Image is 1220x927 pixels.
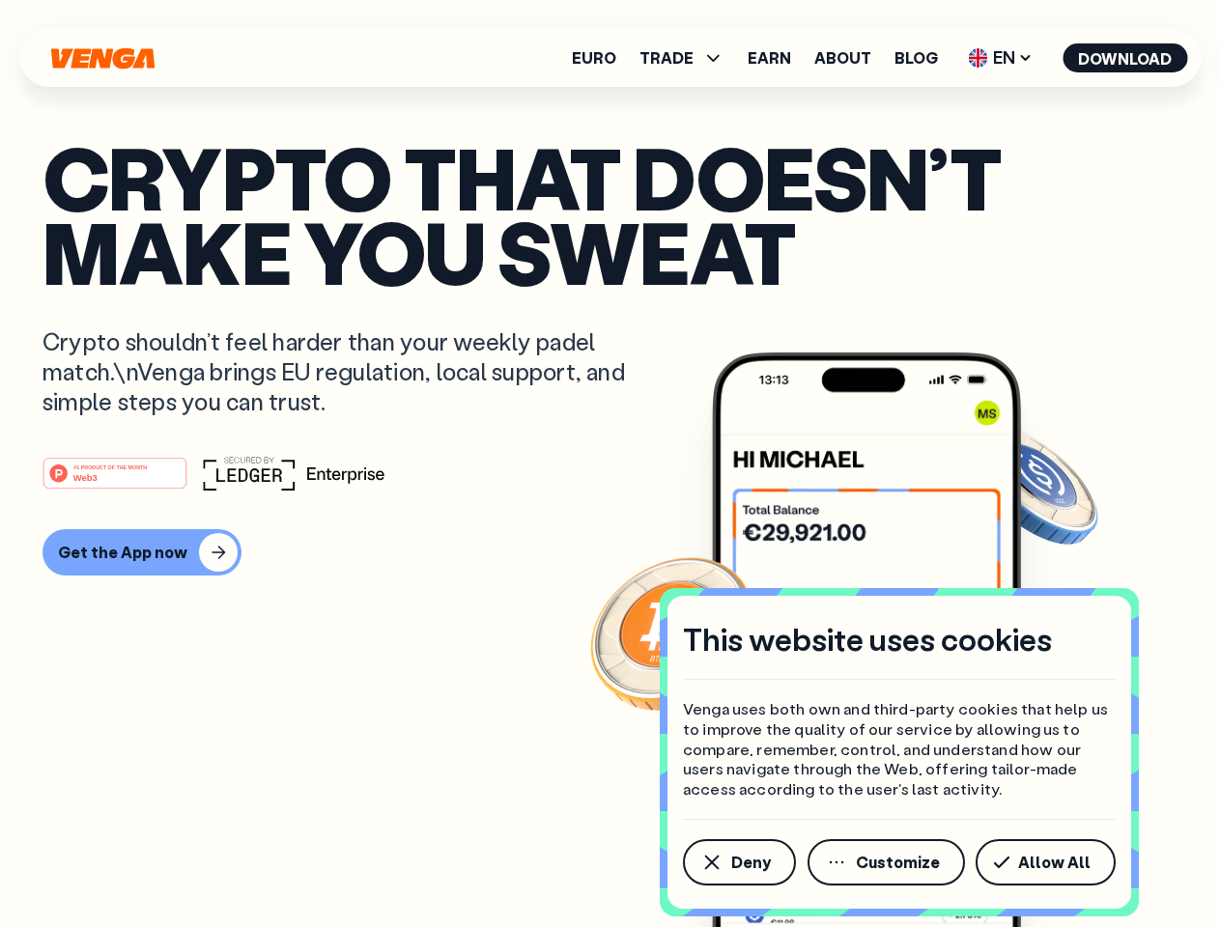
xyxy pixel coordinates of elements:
tspan: #1 PRODUCT OF THE MONTH [73,463,147,469]
span: Allow All [1018,855,1091,870]
span: Customize [856,855,940,870]
svg: Home [48,47,156,70]
a: Get the App now [43,529,1177,576]
a: Earn [748,50,791,66]
span: Deny [731,855,771,870]
div: Get the App now [58,543,187,562]
p: Crypto shouldn’t feel harder than your weekly padel match.\nVenga brings EU regulation, local sup... [43,326,653,417]
button: Get the App now [43,529,241,576]
img: flag-uk [968,48,987,68]
a: Blog [894,50,938,66]
span: TRADE [639,50,694,66]
p: Venga uses both own and third-party cookies that help us to improve the quality of our service by... [683,699,1116,800]
button: Customize [808,839,965,885]
img: USDC coin [963,415,1102,554]
button: Deny [683,839,796,885]
span: TRADE [639,46,724,70]
p: Crypto that doesn’t make you sweat [43,140,1177,288]
button: Download [1063,43,1187,72]
span: EN [961,42,1039,73]
a: About [814,50,871,66]
a: Euro [572,50,616,66]
a: #1 PRODUCT OF THE MONTHWeb3 [43,468,187,493]
tspan: Web3 [73,471,98,482]
button: Allow All [976,839,1116,885]
h4: This website uses cookies [683,619,1052,660]
img: Bitcoin [586,546,760,719]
